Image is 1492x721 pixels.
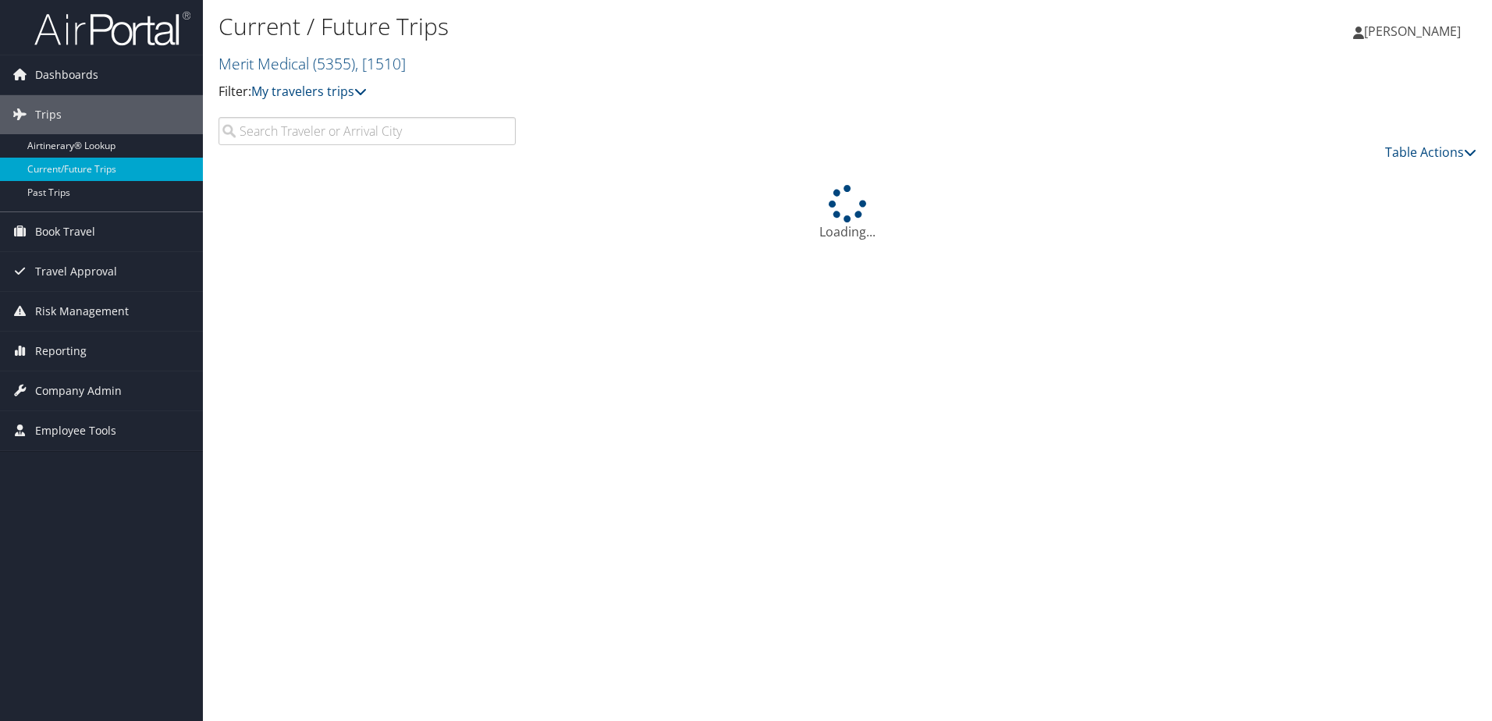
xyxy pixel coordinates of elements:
[35,252,117,291] span: Travel Approval
[218,53,406,74] a: Merit Medical
[251,83,367,100] a: My travelers trips
[1353,8,1476,55] a: [PERSON_NAME]
[218,117,516,145] input: Search Traveler or Arrival City
[35,95,62,134] span: Trips
[35,212,95,251] span: Book Travel
[35,332,87,371] span: Reporting
[218,10,1057,43] h1: Current / Future Trips
[35,55,98,94] span: Dashboards
[218,185,1476,241] div: Loading...
[313,53,355,74] span: ( 5355 )
[218,82,1057,102] p: Filter:
[1385,144,1476,161] a: Table Actions
[35,371,122,410] span: Company Admin
[34,10,190,47] img: airportal-logo.png
[35,411,116,450] span: Employee Tools
[1364,23,1461,40] span: [PERSON_NAME]
[355,53,406,74] span: , [ 1510 ]
[35,292,129,331] span: Risk Management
